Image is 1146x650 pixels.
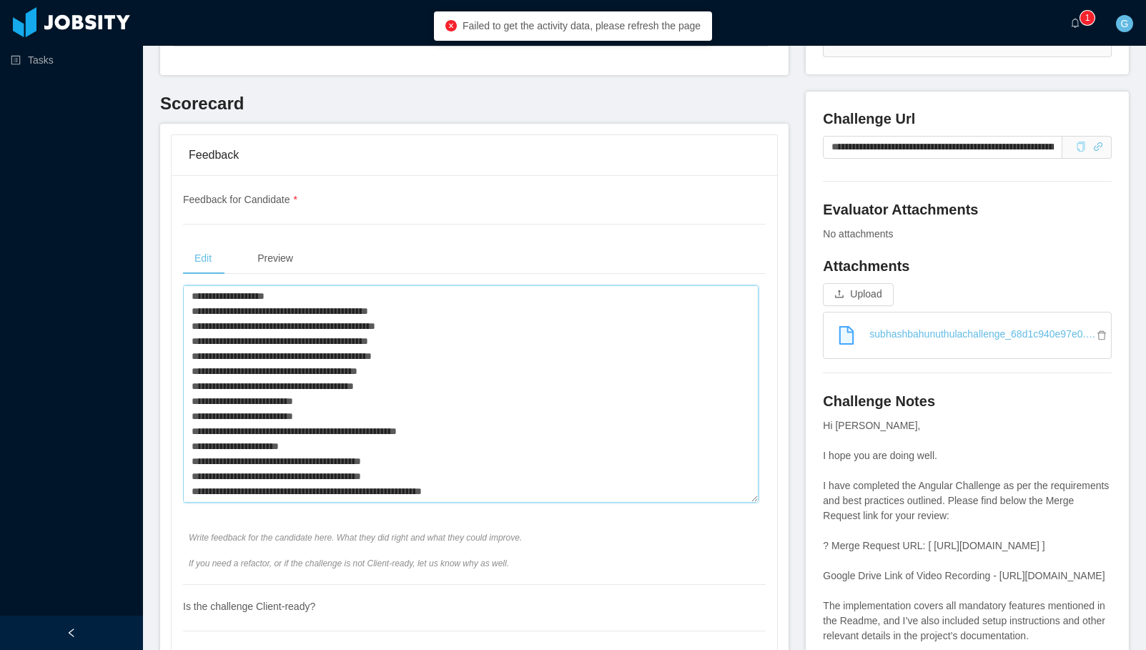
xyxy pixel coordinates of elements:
[1076,139,1086,154] div: Copy
[189,135,760,175] div: Feedback
[1097,330,1111,341] a: Remove file
[183,242,223,275] div: Edit
[1085,11,1090,25] p: 1
[183,601,315,612] span: Is the challenge Client-ready?
[823,109,1112,129] h4: Challenge Url
[823,288,893,300] span: icon: uploadUpload
[823,256,1112,276] h4: Attachments
[183,194,297,205] span: Feedback for Candidate
[160,92,789,115] h3: Scorecard
[1121,15,1129,32] span: G
[1097,330,1111,340] i: icon: delete
[823,227,1112,242] div: No attachments
[246,242,305,275] div: Preview
[1080,11,1095,25] sup: 1
[835,318,1111,350] a: subhashbahunuthulachallenge_68d1c940e97e0.zip
[1093,141,1103,152] a: icon: link
[1070,18,1080,28] i: icon: bell
[829,318,864,353] a: icon: file
[823,283,893,306] button: icon: uploadUpload
[189,531,687,570] span: Write feedback for the candidate here. What they did right and what they could improve. If you ne...
[11,46,132,74] a: icon: profileTasks
[1093,142,1103,152] i: icon: link
[445,20,457,31] i: icon: close-circle
[837,326,856,345] i: icon: file
[1076,142,1086,152] i: icon: copy
[823,200,1112,220] h4: Evaluator Attachments
[823,391,1112,411] h4: Challenge Notes
[463,20,701,31] span: Failed to get the activity data, please refresh the page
